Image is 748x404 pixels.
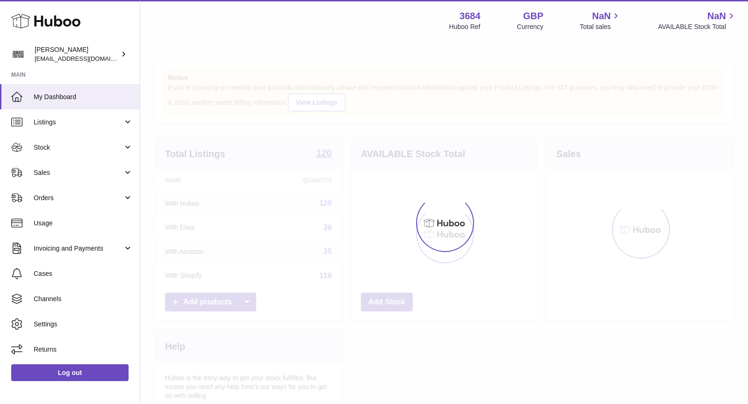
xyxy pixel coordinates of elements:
[658,22,737,31] span: AVAILABLE Stock Total
[658,10,737,31] a: NaN AVAILABLE Stock Total
[592,10,611,22] span: NaN
[35,55,137,62] span: [EMAIL_ADDRESS][DOMAIN_NAME]
[34,194,123,202] span: Orders
[34,168,123,177] span: Sales
[523,10,543,22] strong: GBP
[707,10,726,22] span: NaN
[460,10,481,22] strong: 3684
[34,143,123,152] span: Stock
[34,269,133,278] span: Cases
[34,345,133,354] span: Returns
[11,47,25,61] img: theinternationalventure@gmail.com
[34,320,133,329] span: Settings
[11,364,129,381] a: Log out
[517,22,544,31] div: Currency
[34,295,133,303] span: Channels
[34,219,133,228] span: Usage
[35,45,119,63] div: [PERSON_NAME]
[34,118,123,127] span: Listings
[580,22,621,31] span: Total sales
[34,93,133,101] span: My Dashboard
[580,10,621,31] a: NaN Total sales
[34,244,123,253] span: Invoicing and Payments
[449,22,481,31] div: Huboo Ref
